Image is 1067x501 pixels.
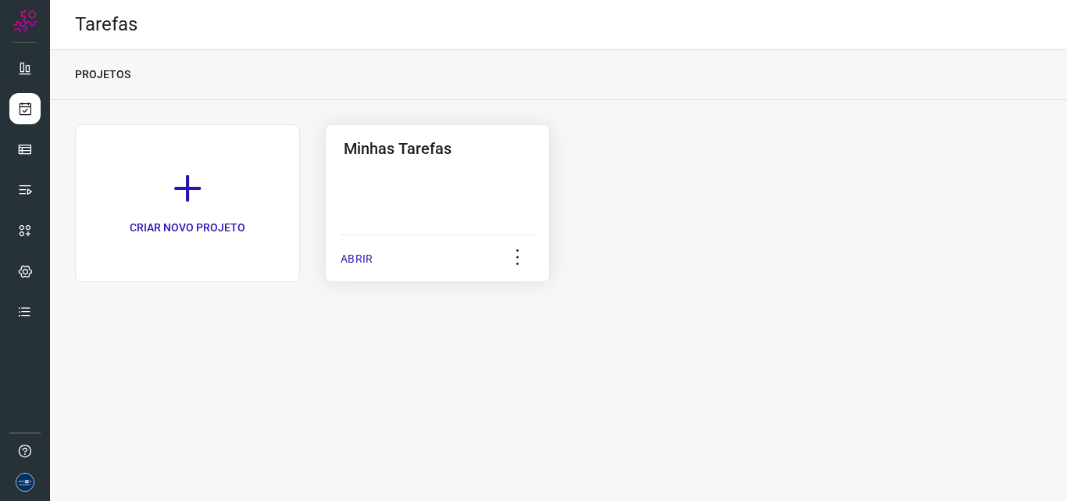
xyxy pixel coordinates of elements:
p: PROJETOS [75,66,130,83]
p: ABRIR [341,251,373,267]
p: CRIAR NOVO PROJETO [130,220,245,236]
h2: Tarefas [75,13,137,36]
h3: Minhas Tarefas [344,139,531,158]
img: d06bdf07e729e349525d8f0de7f5f473.png [16,473,34,492]
img: Logo [13,9,37,33]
